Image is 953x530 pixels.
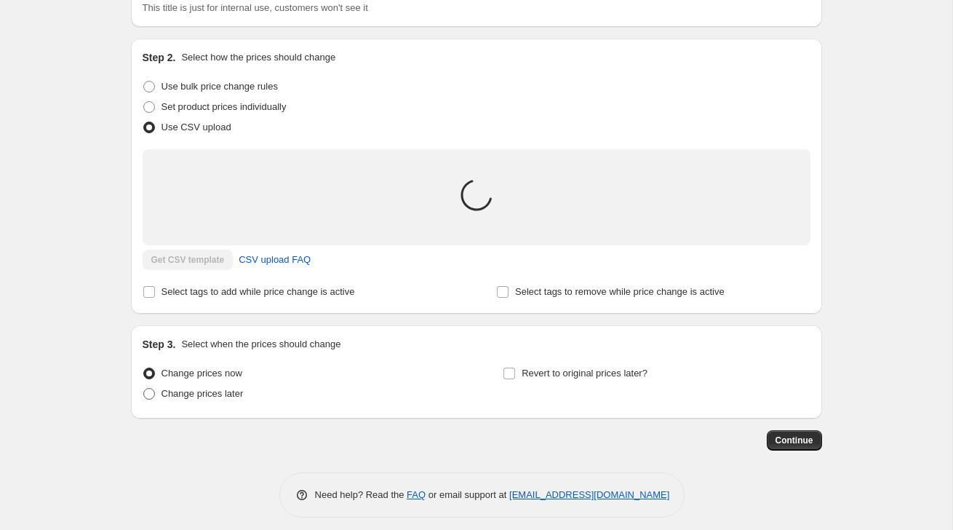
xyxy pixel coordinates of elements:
p: Select how the prices should change [181,50,335,65]
span: Use CSV upload [162,122,231,132]
h2: Step 3. [143,337,176,352]
h2: Step 2. [143,50,176,65]
span: or email support at [426,489,509,500]
span: Use bulk price change rules [162,81,278,92]
span: CSV upload FAQ [239,253,311,267]
p: Select when the prices should change [181,337,340,352]
span: Continue [775,435,813,446]
a: CSV upload FAQ [230,248,319,272]
span: Set product prices individually [162,101,287,112]
a: [EMAIL_ADDRESS][DOMAIN_NAME] [509,489,669,500]
span: Select tags to remove while price change is active [515,286,725,297]
span: Change prices later [162,388,244,399]
span: Select tags to add while price change is active [162,286,355,297]
span: Revert to original prices later? [522,368,647,379]
span: Need help? Read the [315,489,407,500]
span: This title is just for internal use, customers won't see it [143,2,368,13]
a: FAQ [407,489,426,500]
button: Continue [767,430,822,451]
span: Change prices now [162,368,242,379]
